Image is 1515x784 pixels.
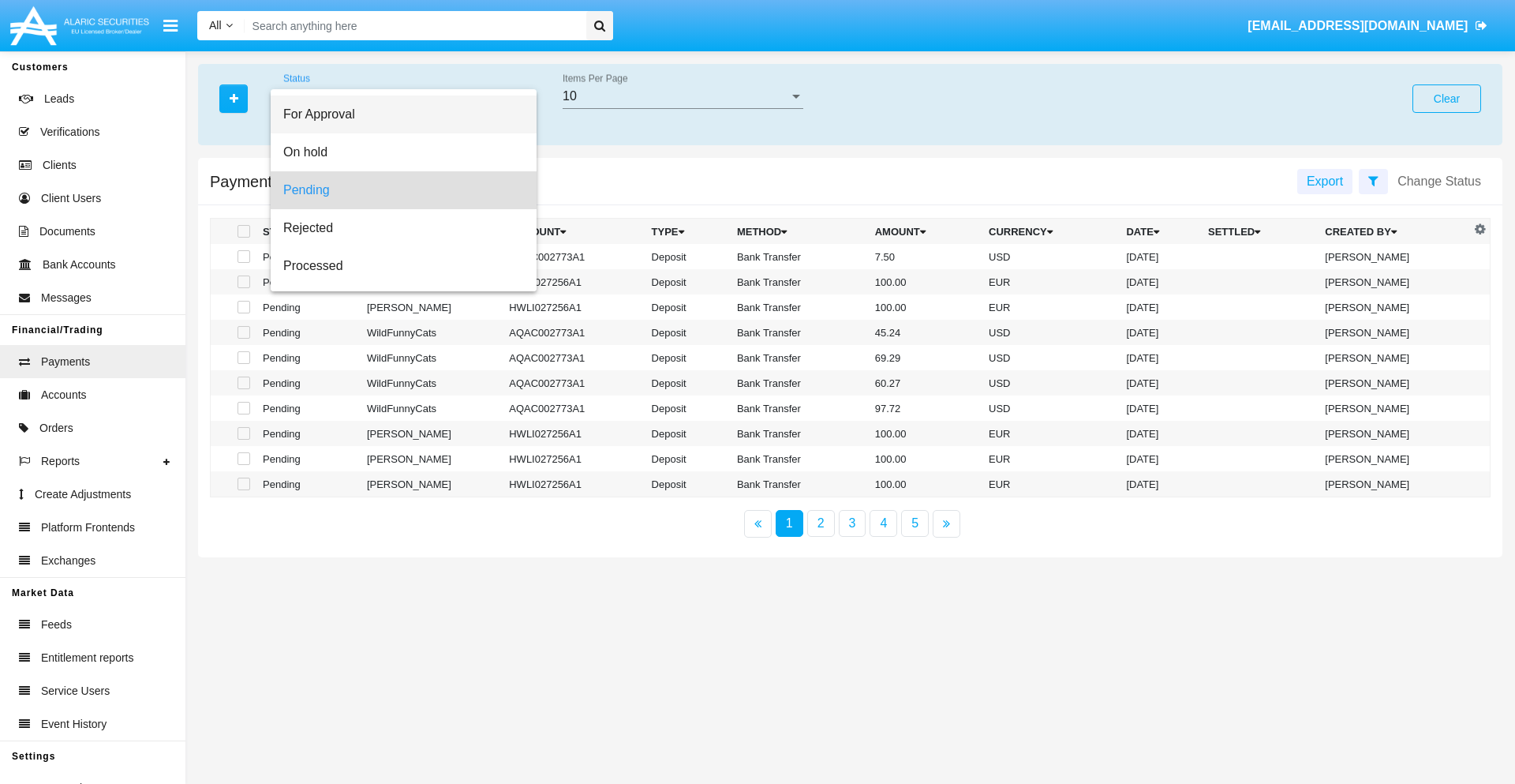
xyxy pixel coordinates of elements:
span: Cancelled by User [283,285,524,323]
span: Rejected [283,209,524,247]
span: For Approval [283,96,524,133]
span: Pending [283,171,524,209]
span: Processed [283,247,524,285]
span: On hold [283,133,524,171]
